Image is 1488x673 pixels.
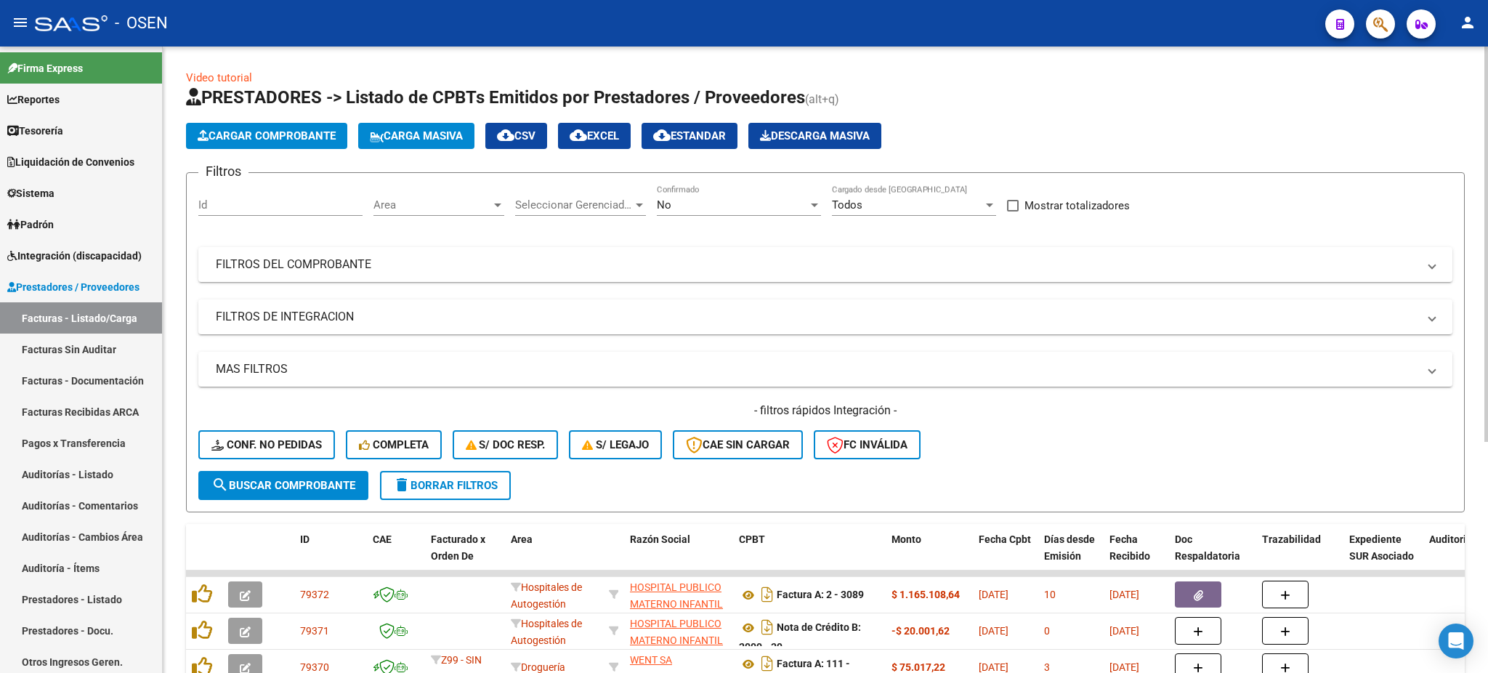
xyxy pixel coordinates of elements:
button: Descarga Masiva [748,123,881,149]
span: Area [373,198,491,211]
datatable-header-cell: Monto [886,524,973,588]
mat-icon: menu [12,14,29,31]
span: Hospitales de Autogestión [511,618,582,646]
span: Prestadores / Proveedores [7,279,139,295]
span: [DATE] [979,589,1008,600]
span: Facturado x Orden De [431,533,485,562]
span: Cargar Comprobante [198,129,336,142]
span: CAE SIN CARGAR [686,438,790,451]
mat-icon: cloud_download [653,126,671,144]
span: Descarga Masiva [760,129,870,142]
span: Integración (discapacidad) [7,248,142,264]
span: Droguería [511,661,565,673]
span: 0 [1044,625,1050,637]
mat-panel-title: MAS FILTROS [216,361,1418,377]
span: Area [511,533,533,545]
datatable-header-cell: Días desde Emisión [1038,524,1104,588]
div: Open Intercom Messenger [1439,624,1473,658]
mat-icon: search [211,476,229,493]
mat-icon: cloud_download [570,126,587,144]
button: Carga Masiva [358,123,474,149]
span: Fecha Cpbt [979,533,1031,545]
span: EXCEL [570,129,619,142]
mat-expansion-panel-header: FILTROS DEL COMPROBANTE [198,247,1452,282]
datatable-header-cell: Facturado x Orden De [425,524,505,588]
span: Seleccionar Gerenciador [515,198,633,211]
button: Estandar [642,123,737,149]
span: [DATE] [1109,589,1139,600]
mat-icon: person [1459,14,1476,31]
span: PRESTADORES -> Listado de CPBTs Emitidos por Prestadores / Proveedores [186,87,805,108]
span: (alt+q) [805,92,839,106]
span: 79370 [300,661,329,673]
div: 30711560099 [630,616,727,646]
span: 3 [1044,661,1050,673]
button: Completa [346,430,442,459]
strong: $ 1.165.108,64 [891,589,960,600]
span: Todos [832,198,862,211]
button: CAE SIN CARGAR [673,430,803,459]
span: Trazabilidad [1262,533,1321,545]
button: FC Inválida [814,430,921,459]
span: Doc Respaldatoria [1175,533,1240,562]
span: [DATE] [979,625,1008,637]
span: ID [300,533,310,545]
button: Cargar Comprobante [186,123,347,149]
span: HOSPITAL PUBLICO MATERNO INFANTIL SOCIEDAD DEL ESTADO [630,581,723,642]
datatable-header-cell: Area [505,524,603,588]
span: CAE [373,533,392,545]
i: Descargar documento [758,616,777,639]
span: Fecha Recibido [1109,533,1150,562]
span: - OSEN [115,7,168,39]
span: Expediente SUR Asociado [1349,533,1414,562]
mat-expansion-panel-header: FILTROS DE INTEGRACION [198,299,1452,334]
span: Padrón [7,217,54,233]
span: [DATE] [1109,625,1139,637]
span: Tesorería [7,123,63,139]
span: Hospitales de Autogestión [511,581,582,610]
mat-panel-title: FILTROS DEL COMPROBANTE [216,257,1418,273]
datatable-header-cell: Fecha Recibido [1104,524,1169,588]
span: Conf. no pedidas [211,438,322,451]
datatable-header-cell: ID [294,524,367,588]
span: 10 [1044,589,1056,600]
datatable-header-cell: Trazabilidad [1256,524,1343,588]
span: FC Inválida [827,438,907,451]
span: S/ legajo [582,438,649,451]
strong: $ 75.017,22 [891,661,945,673]
strong: -$ 20.001,62 [891,625,950,637]
span: Mostrar totalizadores [1024,197,1130,214]
span: Reportes [7,92,60,108]
h3: Filtros [198,161,248,182]
span: WENT SA [630,654,672,666]
button: Conf. no pedidas [198,430,335,459]
span: Completa [359,438,429,451]
button: CSV [485,123,547,149]
span: Auditoria [1429,533,1472,545]
mat-icon: delete [393,476,411,493]
button: S/ legajo [569,430,662,459]
span: Razón Social [630,533,690,545]
button: S/ Doc Resp. [453,430,559,459]
strong: Nota de Crédito B: 2000 - 39 [739,622,861,653]
span: 79372 [300,589,329,600]
i: Descargar documento [758,583,777,606]
span: Firma Express [7,60,83,76]
datatable-header-cell: CPBT [733,524,886,588]
span: No [657,198,671,211]
datatable-header-cell: Expediente SUR Asociado [1343,524,1423,588]
span: Monto [891,533,921,545]
mat-expansion-panel-header: MAS FILTROS [198,352,1452,387]
div: 30711560099 [630,579,727,610]
span: Carga Masiva [370,129,463,142]
span: Estandar [653,129,726,142]
mat-panel-title: FILTROS DE INTEGRACION [216,309,1418,325]
h4: - filtros rápidos Integración - [198,403,1452,419]
button: Borrar Filtros [380,471,511,500]
app-download-masive: Descarga masiva de comprobantes (adjuntos) [748,123,881,149]
a: Video tutorial [186,71,252,84]
span: S/ Doc Resp. [466,438,546,451]
span: [DATE] [1109,661,1139,673]
datatable-header-cell: Razón Social [624,524,733,588]
button: EXCEL [558,123,631,149]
